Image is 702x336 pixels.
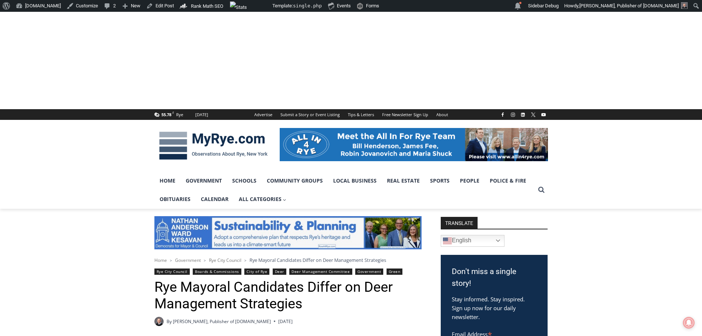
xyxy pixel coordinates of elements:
span: All Categories [239,195,287,203]
span: > [244,258,247,263]
div: [DATE] [195,111,208,118]
img: Views over 48 hours. Click for more Jetpack Stats. [230,1,271,10]
a: Free Newsletter Sign Up [378,109,432,120]
a: Facebook [498,110,507,119]
a: All Categories [234,190,292,208]
a: Obituaries [154,190,196,208]
a: Schools [227,172,262,190]
span: Rank Math SEO [191,3,223,9]
img: All in for Rye [280,128,548,161]
a: Advertise [250,109,276,120]
a: Home [154,257,167,263]
a: Community Groups [262,172,328,190]
a: City of Rye [244,269,269,275]
strong: TRANSLATE [441,217,478,229]
a: Deer [273,269,286,275]
a: English [441,235,504,247]
img: MyRye.com [154,127,272,165]
img: en [443,236,452,245]
a: Boards & Commissions [193,269,241,275]
a: People [455,172,485,190]
a: Instagram [509,110,517,119]
a: Green [387,269,403,275]
a: Real Estate [382,172,425,190]
p: Stay informed. Stay inspired. Sign up now for our daily newsletter. [452,295,537,321]
span: single.php [293,3,322,8]
span: By [167,318,172,325]
span: F [172,111,174,115]
a: Calendar [196,190,234,208]
a: About [432,109,452,120]
a: Deer Management Committee [289,269,352,275]
a: Rye City Council [209,257,241,263]
a: Linkedin [518,110,527,119]
a: Submit a Story or Event Listing [276,109,344,120]
div: Rye [176,111,183,118]
h3: Don't miss a single story! [452,266,537,289]
span: Rye Mayoral Candidates Differ on Deer Management Strategies [249,257,386,263]
span: 55.78 [161,112,171,117]
a: Local Business [328,172,382,190]
nav: Primary Navigation [154,172,535,209]
nav: Breadcrumbs [154,256,422,264]
a: Government [175,257,201,263]
a: Rye City Council [154,269,190,275]
a: YouTube [539,110,548,119]
span: > [170,258,172,263]
a: [PERSON_NAME], Publisher of [DOMAIN_NAME] [173,318,271,325]
a: Tips & Letters [344,109,378,120]
a: Government [355,269,383,275]
a: Home [154,172,181,190]
button: View Search Form [535,183,548,197]
a: X [529,110,538,119]
nav: Secondary Navigation [250,109,452,120]
a: Sports [425,172,455,190]
a: Author image [154,317,164,326]
a: Police & Fire [485,172,531,190]
time: [DATE] [278,318,293,325]
a: Government [181,172,227,190]
span: > [204,258,206,263]
h1: Rye Mayoral Candidates Differ on Deer Management Strategies [154,279,422,312]
span: [PERSON_NAME], Publisher of [DOMAIN_NAME] [579,3,679,8]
